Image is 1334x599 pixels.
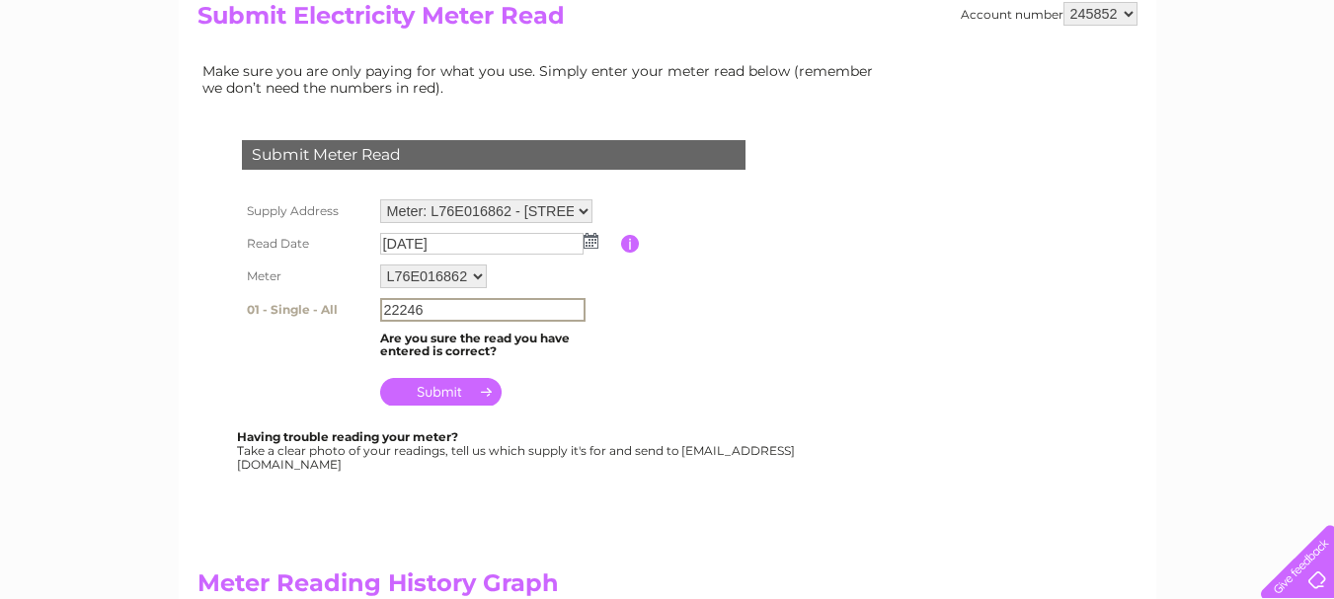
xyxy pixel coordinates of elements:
[201,11,1135,96] div: Clear Business is a trading name of Verastar Limited (registered in [GEOGRAPHIC_DATA] No. 3667643...
[1091,84,1150,99] a: Telecoms
[237,429,458,444] b: Having trouble reading your meter?
[46,51,147,112] img: logo.png
[621,235,640,253] input: Information
[1269,84,1315,99] a: Log out
[197,2,1138,39] h2: Submit Electricity Meter Read
[1036,84,1079,99] a: Energy
[237,194,375,228] th: Supply Address
[961,2,1138,26] div: Account number
[962,10,1098,35] a: 0333 014 3131
[197,58,889,100] td: Make sure you are only paying for what you use. Simply enter your meter read below (remember we d...
[237,430,798,471] div: Take a clear photo of your readings, tell us which supply it's for and send to [EMAIL_ADDRESS][DO...
[375,327,621,364] td: Are you sure the read you have entered is correct?
[986,84,1024,99] a: Water
[1162,84,1191,99] a: Blog
[584,233,598,249] img: ...
[242,140,745,170] div: Submit Meter Read
[380,378,502,406] input: Submit
[237,228,375,260] th: Read Date
[1203,84,1251,99] a: Contact
[237,293,375,327] th: 01 - Single - All
[237,260,375,293] th: Meter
